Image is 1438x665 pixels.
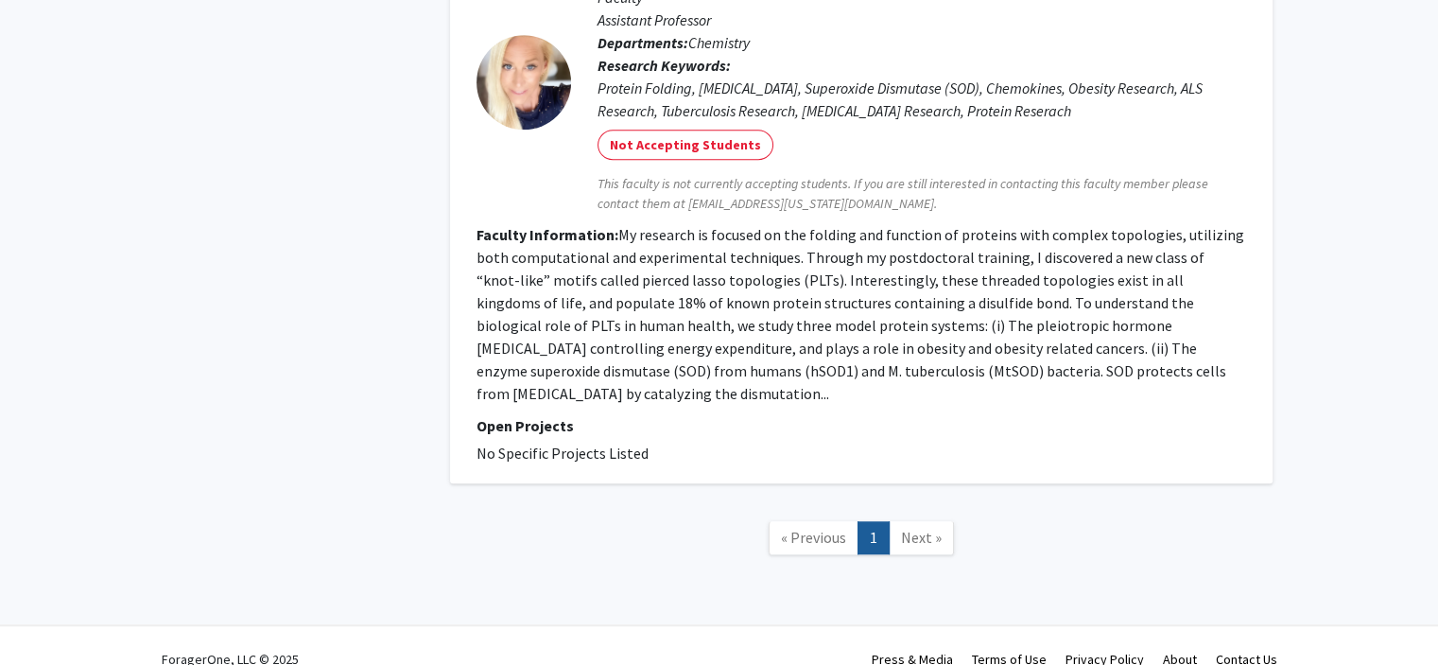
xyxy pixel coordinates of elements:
nav: Page navigation [450,502,1273,579]
b: Research Keywords: [598,56,731,75]
p: Assistant Professor [598,9,1246,31]
fg-read-more: My research is focused on the folding and function of proteins with complex topologies, utilizing... [476,225,1244,403]
iframe: Chat [14,580,80,651]
a: 1 [858,521,890,554]
span: This faculty is not currently accepting students. If you are still interested in contacting this ... [598,174,1246,214]
a: Next Page [889,521,954,554]
b: Faculty Information: [476,225,618,244]
span: Chemistry [688,33,750,52]
span: Next » [901,528,942,547]
p: Open Projects [476,414,1246,437]
div: Protein Folding, [MEDICAL_DATA], Superoxide Dismutase (SOD), Chemokines, Obesity Research, ALS Re... [598,77,1246,122]
span: « Previous [781,528,846,547]
b: Departments: [598,33,688,52]
mat-chip: Not Accepting Students [598,130,773,160]
a: Previous Page [769,521,858,554]
span: No Specific Projects Listed [476,444,649,463]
